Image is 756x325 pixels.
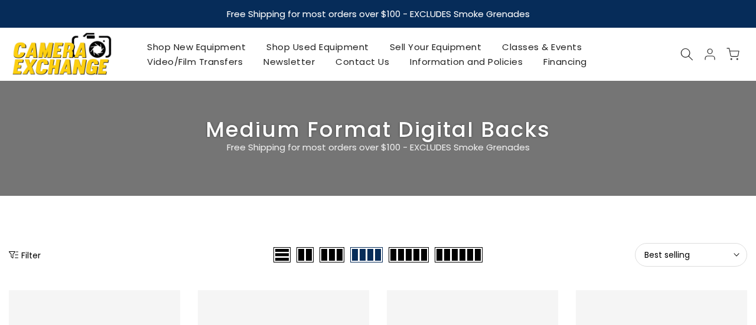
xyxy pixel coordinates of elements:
[533,54,598,69] a: Financing
[400,54,533,69] a: Information and Policies
[227,8,530,20] strong: Free Shipping for most orders over $100 - EXCLUDES Smoke Grenades
[644,250,738,260] span: Best selling
[379,40,492,54] a: Sell Your Equipment
[9,249,41,261] button: Show filters
[137,54,253,69] a: Video/Film Transfers
[157,140,599,155] p: Free Shipping for most orders over $100 - EXCLUDES Smoke Grenades
[256,40,380,54] a: Shop Used Equipment
[9,122,747,137] h3: Medium Format Digital Backs
[635,243,747,267] button: Best selling
[325,54,400,69] a: Contact Us
[137,40,256,54] a: Shop New Equipment
[492,40,592,54] a: Classes & Events
[253,54,325,69] a: Newsletter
